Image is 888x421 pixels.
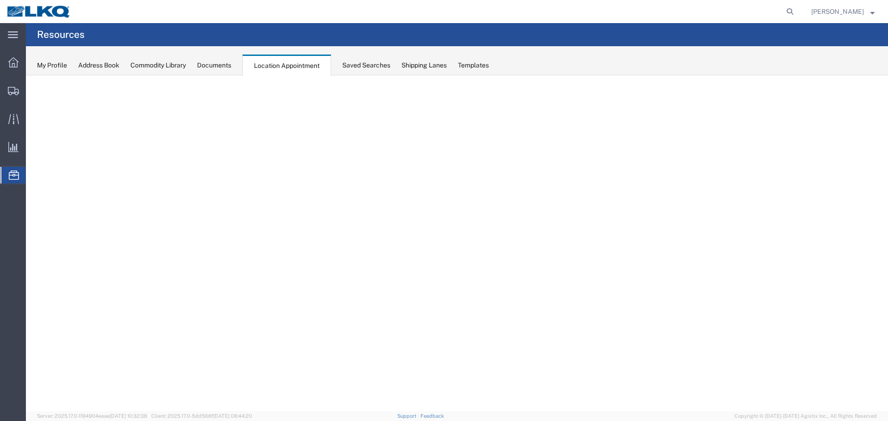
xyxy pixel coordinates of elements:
div: Location Appointment [242,55,331,76]
span: [DATE] 08:44:20 [213,413,252,419]
div: Templates [458,61,489,70]
img: logo [6,5,71,18]
span: Client: 2025.17.0-5dd568f [151,413,252,419]
h4: Resources [37,23,85,46]
div: Saved Searches [342,61,390,70]
span: Copyright © [DATE]-[DATE] Agistix Inc., All Rights Reserved [734,412,877,420]
div: My Profile [37,61,67,70]
a: Support [397,413,420,419]
div: Shipping Lanes [401,61,447,70]
div: Address Book [78,61,119,70]
div: Documents [197,61,231,70]
iframe: FS Legacy Container [26,75,888,411]
span: Server: 2025.17.0-1194904eeae [37,413,147,419]
span: Lea Merryweather [811,6,864,17]
div: Commodity Library [130,61,186,70]
button: [PERSON_NAME] [811,6,875,17]
span: [DATE] 10:32:38 [110,413,147,419]
a: Feedback [420,413,444,419]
